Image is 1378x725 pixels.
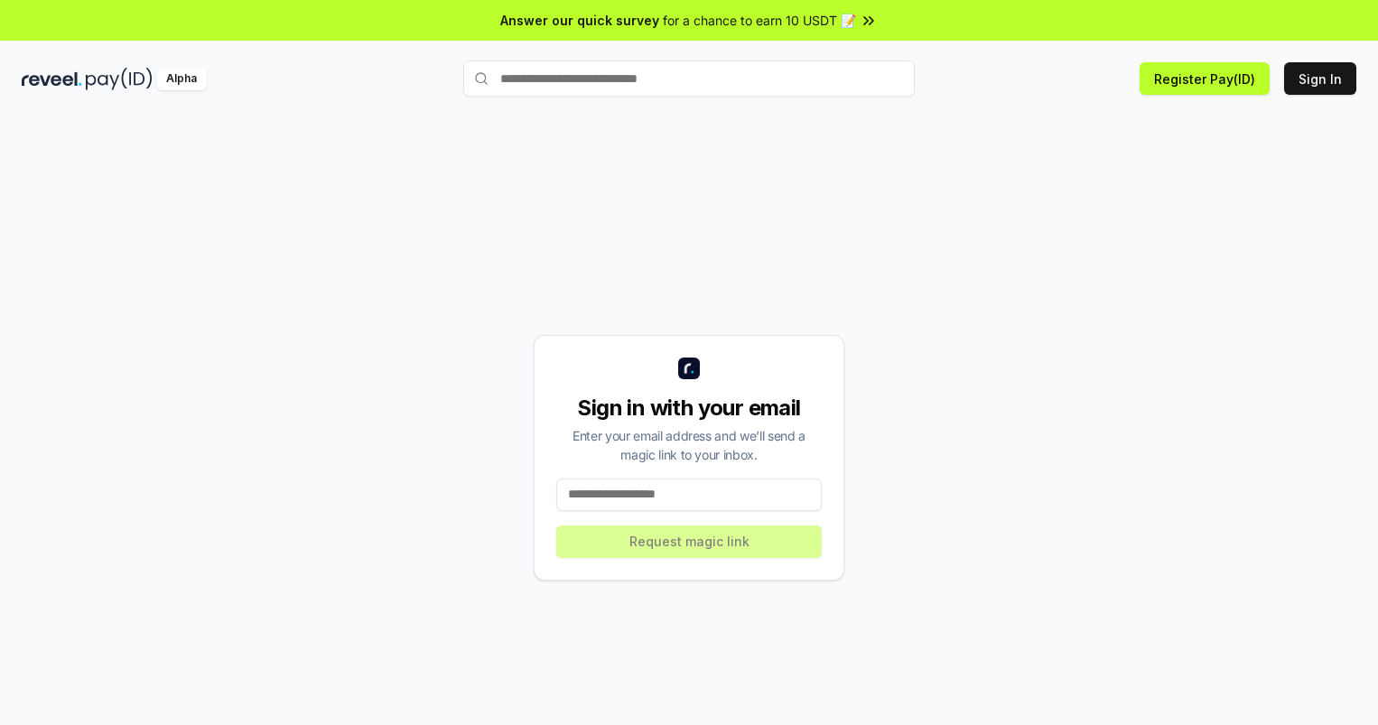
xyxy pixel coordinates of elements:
img: pay_id [86,68,153,90]
div: Sign in with your email [556,394,822,423]
span: for a chance to earn 10 USDT 📝 [663,11,856,30]
button: Sign In [1284,62,1356,95]
div: Enter your email address and we’ll send a magic link to your inbox. [556,426,822,464]
span: Answer our quick survey [500,11,659,30]
div: Alpha [156,68,207,90]
img: reveel_dark [22,68,82,90]
button: Register Pay(ID) [1140,62,1270,95]
img: logo_small [678,358,700,379]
